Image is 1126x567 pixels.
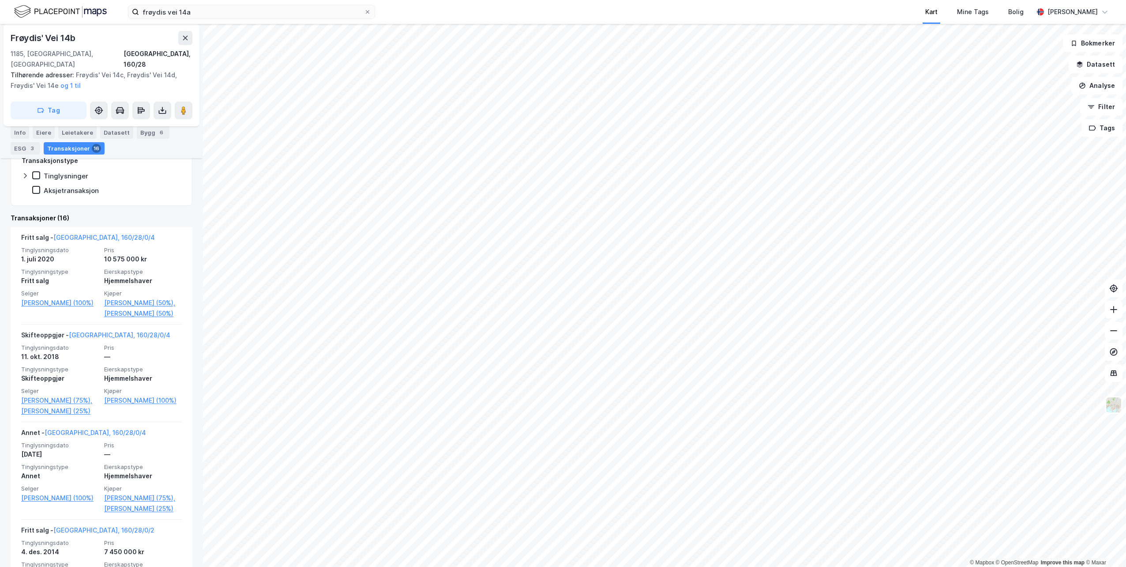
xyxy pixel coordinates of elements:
[21,373,99,384] div: Skifteoppgjør
[925,7,938,17] div: Kart
[104,547,182,557] div: 7 450 000 kr
[69,331,170,339] a: [GEOGRAPHIC_DATA], 160/28/0/4
[104,485,182,492] span: Kjøper
[21,344,99,352] span: Tinglysningsdato
[53,234,155,241] a: [GEOGRAPHIC_DATA], 160/28/0/4
[11,49,124,70] div: 1185, [GEOGRAPHIC_DATA], [GEOGRAPHIC_DATA]
[21,449,99,460] div: [DATE]
[104,254,182,265] div: 10 575 000 kr
[104,449,182,460] div: —
[22,155,78,166] div: Transaksjonstype
[21,387,99,395] span: Selger
[104,539,182,547] span: Pris
[21,246,99,254] span: Tinglysningsdato
[104,366,182,373] span: Eierskapstype
[104,352,182,362] div: —
[104,308,182,319] a: [PERSON_NAME] (50%)
[21,539,99,547] span: Tinglysningsdato
[1047,7,1098,17] div: [PERSON_NAME]
[1071,77,1122,94] button: Analyse
[92,144,101,153] div: 16
[21,406,99,416] a: [PERSON_NAME] (25%)
[996,559,1039,566] a: OpenStreetMap
[104,268,182,276] span: Eierskapstype
[1080,98,1122,116] button: Filter
[157,128,166,137] div: 6
[104,471,182,481] div: Hjemmelshaver
[53,526,154,534] a: [GEOGRAPHIC_DATA], 160/28/0/2
[124,49,192,70] div: [GEOGRAPHIC_DATA], 160/28
[21,276,99,286] div: Fritt salg
[44,186,99,195] div: Aksjetransaksjon
[104,290,182,297] span: Kjøper
[21,254,99,265] div: 1. juli 2020
[104,246,182,254] span: Pris
[21,298,99,308] a: [PERSON_NAME] (100%)
[970,559,994,566] a: Mapbox
[44,172,88,180] div: Tinglysninger
[14,4,107,19] img: logo.f888ab2527a4732fd821a326f86c7f29.svg
[1082,525,1126,567] div: Kontrollprogram for chat
[104,373,182,384] div: Hjemmelshaver
[45,429,146,436] a: [GEOGRAPHIC_DATA], 160/28/0/4
[100,126,133,139] div: Datasett
[11,102,86,119] button: Tag
[104,493,182,503] a: [PERSON_NAME] (75%),
[21,290,99,297] span: Selger
[21,525,154,539] div: Fritt salg -
[11,71,76,79] span: Tilhørende adresser:
[21,395,99,406] a: [PERSON_NAME] (75%),
[21,352,99,362] div: 11. okt. 2018
[21,442,99,449] span: Tinglysningsdato
[58,126,97,139] div: Leietakere
[21,485,99,492] span: Selger
[1082,525,1126,567] iframe: Chat Widget
[957,7,989,17] div: Mine Tags
[104,395,182,406] a: [PERSON_NAME] (100%)
[11,142,40,155] div: ESG
[1069,56,1122,73] button: Datasett
[21,330,170,344] div: Skifteoppgjør -
[1081,119,1122,137] button: Tags
[104,503,182,514] a: [PERSON_NAME] (25%)
[28,144,37,153] div: 3
[1105,397,1122,413] img: Z
[1063,34,1122,52] button: Bokmerker
[11,213,192,223] div: Transaksjoner (16)
[21,493,99,503] a: [PERSON_NAME] (100%)
[21,366,99,373] span: Tinglysningstype
[139,5,364,19] input: Søk på adresse, matrikkel, gårdeiere, leietakere eller personer
[21,547,99,557] div: 4. des. 2014
[21,268,99,276] span: Tinglysningstype
[11,70,185,91] div: Frøydis' Vei 14c, Frøydis' Vei 14d, Frøydis' Vei 14e
[104,442,182,449] span: Pris
[44,142,105,155] div: Transaksjoner
[21,471,99,481] div: Annet
[1041,559,1085,566] a: Improve this map
[21,463,99,471] span: Tinglysningstype
[1008,7,1024,17] div: Bolig
[104,387,182,395] span: Kjøper
[104,298,182,308] a: [PERSON_NAME] (50%),
[33,126,55,139] div: Eiere
[104,276,182,286] div: Hjemmelshaver
[11,126,29,139] div: Info
[11,31,77,45] div: Frøydis' Vei 14b
[104,344,182,352] span: Pris
[137,126,169,139] div: Bygg
[21,427,146,442] div: Annet -
[104,463,182,471] span: Eierskapstype
[21,232,155,246] div: Fritt salg -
